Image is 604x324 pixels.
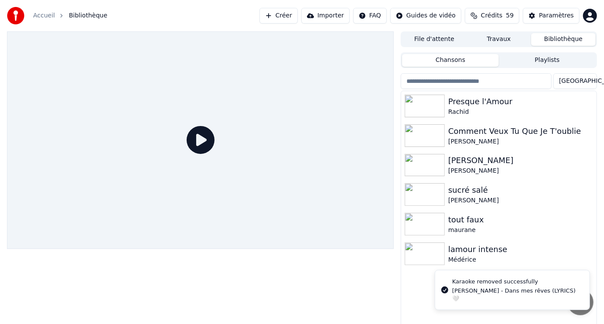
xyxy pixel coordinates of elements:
[448,196,593,205] div: [PERSON_NAME]
[499,54,596,67] button: Playlists
[353,8,387,24] button: FAQ
[481,11,502,20] span: Crédits
[452,287,583,303] div: [PERSON_NAME] - Dans mes rêves (LYRICS) 🤍
[448,108,593,116] div: Rachid
[452,277,583,286] div: Karaoke removed successfully
[448,95,593,108] div: Presque l'Amour
[448,226,593,235] div: maurane
[390,8,461,24] button: Guides de vidéo
[402,33,467,46] button: File d'attente
[506,11,514,20] span: 59
[539,11,574,20] div: Paramètres
[448,184,593,196] div: sucré salé
[448,256,593,264] div: Médérice
[448,214,593,226] div: tout faux
[448,125,593,137] div: Comment Veux Tu Que Je T'oublie
[301,8,350,24] button: Importer
[448,167,593,175] div: [PERSON_NAME]
[465,8,519,24] button: Crédits59
[33,11,55,20] a: Accueil
[467,33,531,46] button: Travaux
[523,8,580,24] button: Paramètres
[33,11,107,20] nav: breadcrumb
[448,154,593,167] div: [PERSON_NAME]
[531,33,596,46] button: Bibliothèque
[402,54,499,67] button: Chansons
[259,8,298,24] button: Créer
[69,11,107,20] span: Bibliothèque
[448,243,593,256] div: lamour intense
[448,137,593,146] div: [PERSON_NAME]
[7,7,24,24] img: youka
